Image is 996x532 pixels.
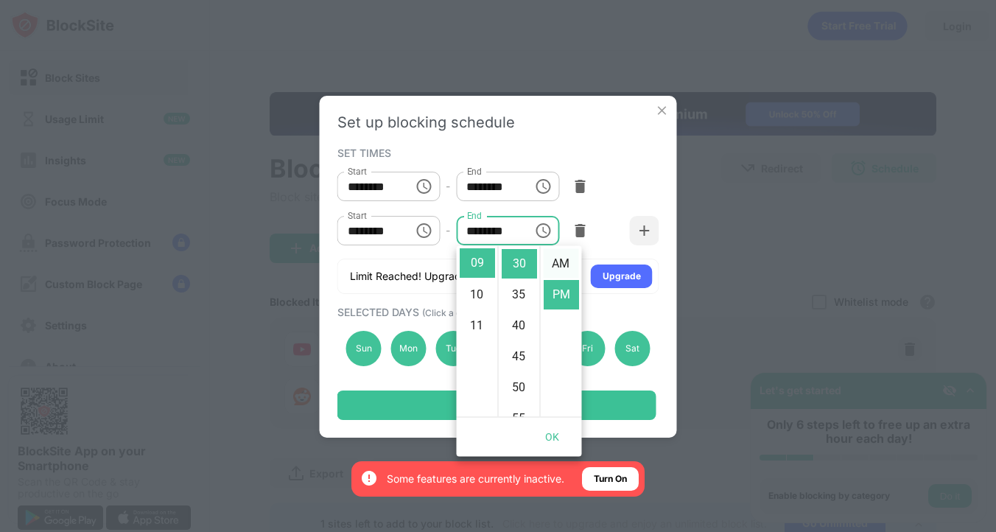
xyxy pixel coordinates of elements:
[570,331,606,366] div: Fri
[502,373,537,402] li: 50 minutes
[614,331,650,366] div: Sat
[337,306,656,318] div: SELECTED DAYS
[466,165,482,178] label: End
[528,216,558,245] button: Choose time, selected time is 9:30 PM
[460,280,495,309] li: 10 hours
[502,249,537,279] li: 30 minutes
[544,280,579,309] li: PM
[435,331,471,366] div: Tue
[350,269,564,284] div: Limit Reached! Upgrade for up to 5 intervals
[360,469,378,487] img: error-circle-white.svg
[422,307,531,318] span: (Click a day to deactivate)
[603,269,641,284] div: Upgrade
[594,472,627,486] div: Turn On
[528,172,558,201] button: Choose time, selected time is 11:55 PM
[409,216,438,245] button: Choose time, selected time is 12:00 AM
[337,147,656,158] div: SET TIMES
[446,223,450,239] div: -
[446,178,450,195] div: -
[502,311,537,340] li: 40 minutes
[655,103,670,118] img: x-button.svg
[387,472,564,486] div: Some features are currently inactive.
[466,209,482,222] label: End
[460,249,495,279] li: 9 hours
[540,246,582,417] ul: Select meridiem
[498,246,540,417] ul: Select minutes
[544,249,579,279] li: AM
[502,342,537,371] li: 45 minutes
[348,209,367,222] label: Start
[457,246,498,417] ul: Select hours
[502,280,537,309] li: 35 minutes
[460,311,495,340] li: 11 hours
[409,172,438,201] button: Choose time, selected time is 10:00 AM
[502,404,537,433] li: 55 minutes
[529,424,576,451] button: OK
[346,331,382,366] div: Sun
[337,113,659,131] div: Set up blocking schedule
[348,165,367,178] label: Start
[390,331,426,366] div: Mon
